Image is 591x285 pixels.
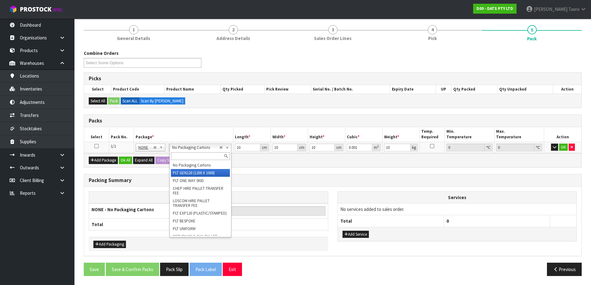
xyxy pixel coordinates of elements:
button: Copy Selected [155,157,183,164]
button: Previous [547,263,582,276]
div: ℃ [485,144,493,151]
button: Select All [89,97,107,105]
th: Qty Packed [451,85,497,94]
th: Services [338,192,577,203]
th: Packagings [89,191,328,203]
span: 1/1 [111,144,116,149]
th: Width [271,127,308,142]
span: ProStock [20,5,51,13]
li: RETURNABLE CWL PALLET [171,233,230,240]
li: PLT EXP120 (PLASTIC/STAMPED) [171,209,230,217]
span: 5 [527,25,537,34]
li: No Packaging Cartons [171,161,230,169]
img: cube-alt.png [9,5,17,13]
li: PLT ONE WAY SKID [171,177,230,185]
h3: Packs [89,118,577,124]
div: ℃ [534,144,542,151]
button: Save & Confirm Packs [106,263,159,276]
span: 0 [446,218,449,224]
th: Length [233,127,271,142]
td: No services added to sales order. [338,203,577,215]
th: Pick Review [265,85,311,94]
th: Height [308,127,345,142]
button: Exit [223,263,242,276]
span: Pack [527,35,537,42]
a: D00 - DATS PTY LTD [473,4,517,14]
li: PLT GEN120 (1200 X 1000) [171,169,230,177]
span: 3 [328,25,338,34]
th: Total [338,215,444,227]
span: Pack [84,45,582,281]
th: Expiry Date [390,85,436,94]
th: Pack No. [109,127,134,142]
small: WMS [53,7,62,13]
button: Ok All [119,157,132,164]
th: Action [544,127,581,142]
th: Package [134,127,233,142]
span: Sales Order Lines [314,35,351,42]
div: cm [298,144,306,151]
th: Qty Picked [221,85,265,94]
button: Add Package [89,157,118,164]
sup: 3 [377,144,379,148]
span: General Details [117,35,150,42]
button: Pack Label [190,263,222,276]
h3: Picks [89,76,577,82]
span: 2 [229,25,238,34]
h3: Packing Summary [89,177,577,183]
th: Select [84,127,109,142]
span: Taoro [568,6,580,12]
li: CHEP HIRE PALLET TRANSFER FEE [171,185,230,197]
span: Pick [428,35,437,42]
th: Total [89,219,208,230]
button: Expand All [133,157,154,164]
label: Scan ALL [121,97,139,105]
th: Action [553,85,581,94]
th: UP [436,85,451,94]
th: Cubic [345,127,383,142]
button: OK [559,144,568,151]
li: PLT UNIFORM [171,225,230,233]
button: Pack [108,97,120,105]
th: Min. Temperature [445,127,494,142]
th: Product Code [111,85,165,94]
th: Select [84,85,111,94]
button: Add Service [343,231,369,238]
th: Serial No. / Batch No. [311,85,390,94]
div: kg [410,144,418,151]
li: PLT BESPOKE [171,217,230,225]
strong: D00 - DATS PTY LTD [477,6,513,11]
span: NONE [138,144,153,151]
div: cm [260,144,269,151]
span: Expand All [135,158,153,163]
button: Save [84,263,105,276]
th: Weight [383,127,420,142]
label: Combine Orders [84,50,119,56]
th: Qty Unpacked [497,85,553,94]
button: Add Packaging [93,241,126,248]
span: 1 [129,25,138,34]
div: m [372,144,381,151]
li: LOSCOM HIRE PALLET TRANSFER FEE [171,197,230,209]
span: 4 [428,25,437,34]
th: Max. Temperature [494,127,544,142]
span: No Packaging Cartons [172,144,220,151]
button: Pack Slip [160,263,189,276]
span: Address Details [217,35,250,42]
strong: NONE - No Packaging Cartons [92,207,154,212]
span: [PERSON_NAME] [534,6,567,12]
th: Temp. Required [420,127,445,142]
label: Scan By [PERSON_NAME] [139,97,185,105]
th: Product Name [165,85,221,94]
div: cm [335,144,343,151]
